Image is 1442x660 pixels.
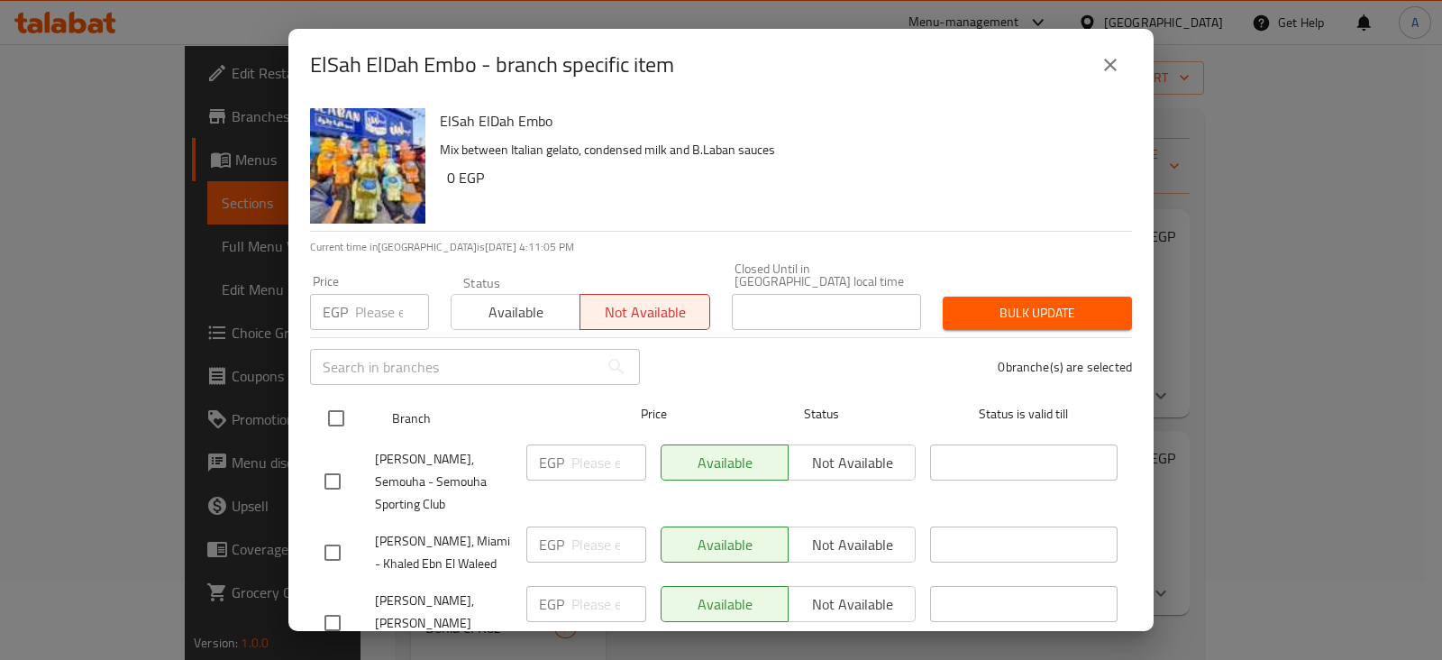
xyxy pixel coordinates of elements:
[539,534,564,555] p: EGP
[594,403,714,426] span: Price
[728,403,916,426] span: Status
[447,165,1118,190] h6: 0 EGP
[375,590,512,657] span: [PERSON_NAME], [PERSON_NAME][GEOGRAPHIC_DATA]
[392,408,580,430] span: Branch
[459,299,573,325] span: Available
[571,445,646,481] input: Please enter price
[440,108,1118,133] h6: ElSah ElDah Embo
[375,448,512,516] span: [PERSON_NAME], Semouha - Semouha Sporting Club
[539,452,564,473] p: EGP
[580,294,709,330] button: Not available
[998,358,1132,376] p: 0 branche(s) are selected
[355,294,429,330] input: Please enter price
[571,527,646,563] input: Please enter price
[451,294,580,330] button: Available
[1089,43,1132,87] button: close
[943,297,1132,330] button: Bulk update
[310,50,674,79] h2: ElSah ElDah Embo - branch specific item
[310,108,425,224] img: ElSah ElDah Embo
[571,586,646,622] input: Please enter price
[310,349,598,385] input: Search in branches
[930,403,1118,426] span: Status is valid till
[588,299,702,325] span: Not available
[440,139,1118,161] p: Mix between Italian gelato, condensed milk and B.Laban sauces
[539,593,564,615] p: EGP
[375,530,512,575] span: [PERSON_NAME], Miami - Khaled Ebn El Waleed
[323,301,348,323] p: EGP
[310,239,1132,255] p: Current time in [GEOGRAPHIC_DATA] is [DATE] 4:11:05 PM
[957,302,1118,325] span: Bulk update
